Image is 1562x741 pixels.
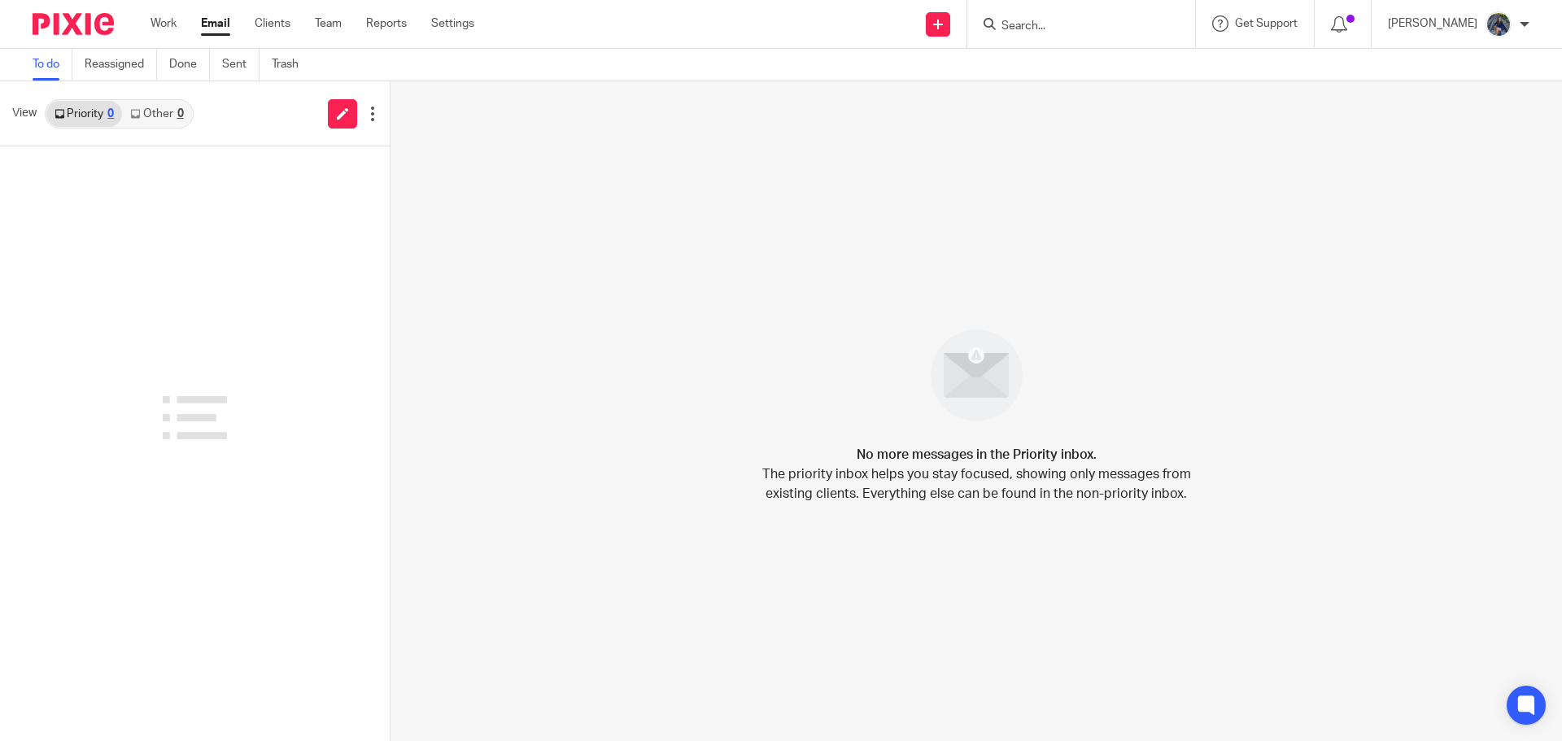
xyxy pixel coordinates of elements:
[33,13,114,35] img: Pixie
[366,15,407,32] a: Reports
[315,15,342,32] a: Team
[1388,15,1477,32] p: [PERSON_NAME]
[920,319,1033,432] img: image
[222,49,260,81] a: Sent
[107,108,114,120] div: 0
[46,101,122,127] a: Priority0
[33,49,72,81] a: To do
[1235,18,1298,29] span: Get Support
[169,49,210,81] a: Done
[255,15,290,32] a: Clients
[761,464,1192,503] p: The priority inbox helps you stay focused, showing only messages from existing clients. Everythin...
[201,15,230,32] a: Email
[122,101,191,127] a: Other0
[1000,20,1146,34] input: Search
[431,15,474,32] a: Settings
[1486,11,1512,37] img: 20210918_184149%20(2).jpg
[272,49,311,81] a: Trash
[857,445,1097,464] h4: No more messages in the Priority inbox.
[85,49,157,81] a: Reassigned
[177,108,184,120] div: 0
[12,105,37,122] span: View
[151,15,177,32] a: Work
